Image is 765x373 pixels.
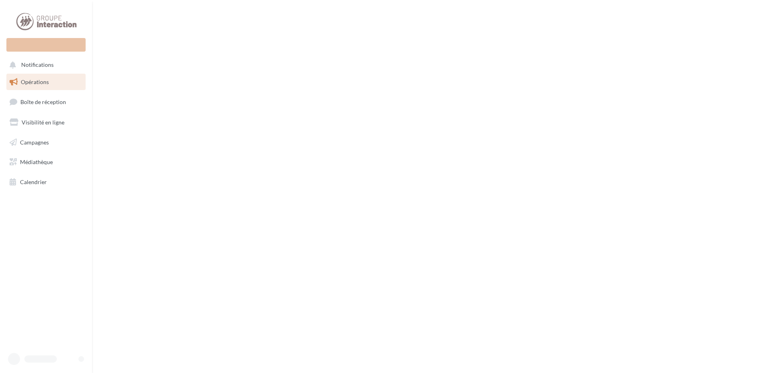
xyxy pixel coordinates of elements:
[22,119,64,126] span: Visibilité en ligne
[20,138,49,145] span: Campagnes
[5,154,87,170] a: Médiathèque
[5,134,87,151] a: Campagnes
[20,158,53,165] span: Médiathèque
[21,78,49,85] span: Opérations
[21,62,54,68] span: Notifications
[20,98,66,105] span: Boîte de réception
[20,178,47,185] span: Calendrier
[5,174,87,191] a: Calendrier
[5,93,87,110] a: Boîte de réception
[5,114,87,131] a: Visibilité en ligne
[5,74,87,90] a: Opérations
[6,38,86,52] div: Nouvelle campagne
